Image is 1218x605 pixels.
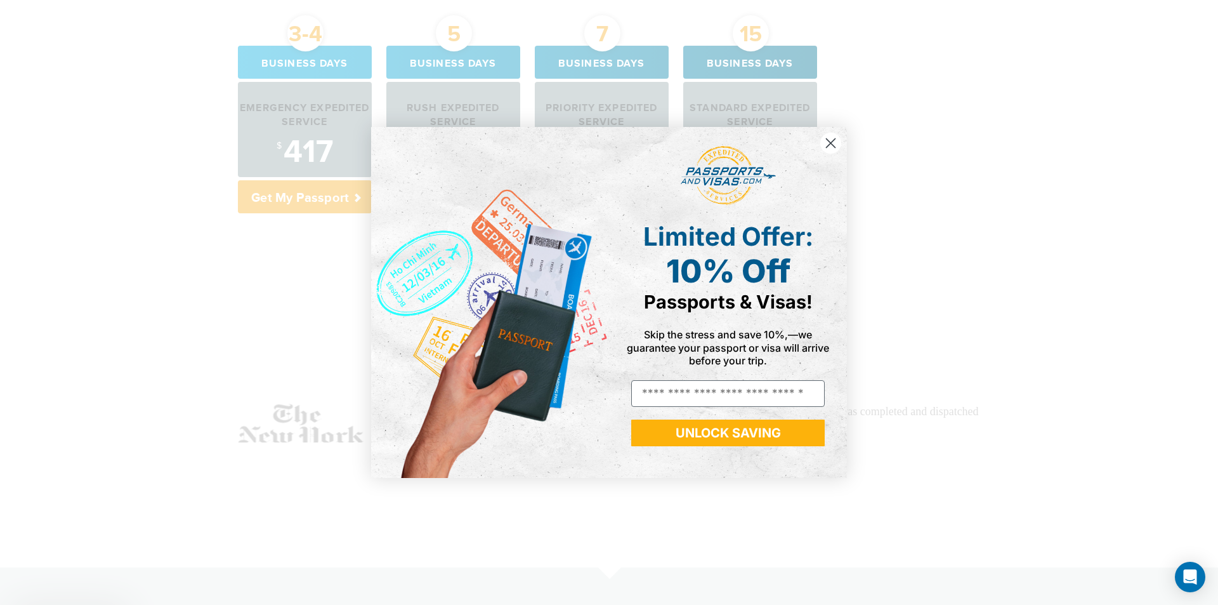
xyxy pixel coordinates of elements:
[627,328,829,366] span: Skip the stress and save 10%,—we guarantee your passport or visa will arrive before your trip.
[643,221,813,252] span: Limited Offer:
[631,420,825,446] button: UNLOCK SAVING
[820,132,842,154] button: Close dialog
[1175,562,1205,592] div: Open Intercom Messenger
[681,146,776,206] img: passports and visas
[644,291,813,313] span: Passports & Visas!
[371,127,609,478] img: de9cda0d-0715-46ca-9a25-073762a91ba7.png
[666,252,790,290] span: 10% Off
